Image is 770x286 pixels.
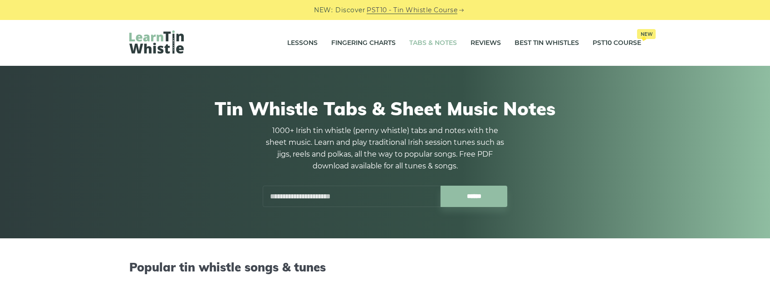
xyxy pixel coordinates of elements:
[409,32,457,54] a: Tabs & Notes
[593,32,641,54] a: PST10 CourseNew
[263,125,508,172] p: 1000+ Irish tin whistle (penny whistle) tabs and notes with the sheet music. Learn and play tradi...
[637,29,656,39] span: New
[515,32,579,54] a: Best Tin Whistles
[129,98,641,119] h1: Tin Whistle Tabs & Sheet Music Notes
[129,30,184,54] img: LearnTinWhistle.com
[471,32,501,54] a: Reviews
[331,32,396,54] a: Fingering Charts
[287,32,318,54] a: Lessons
[129,260,641,274] h2: Popular tin whistle songs & tunes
